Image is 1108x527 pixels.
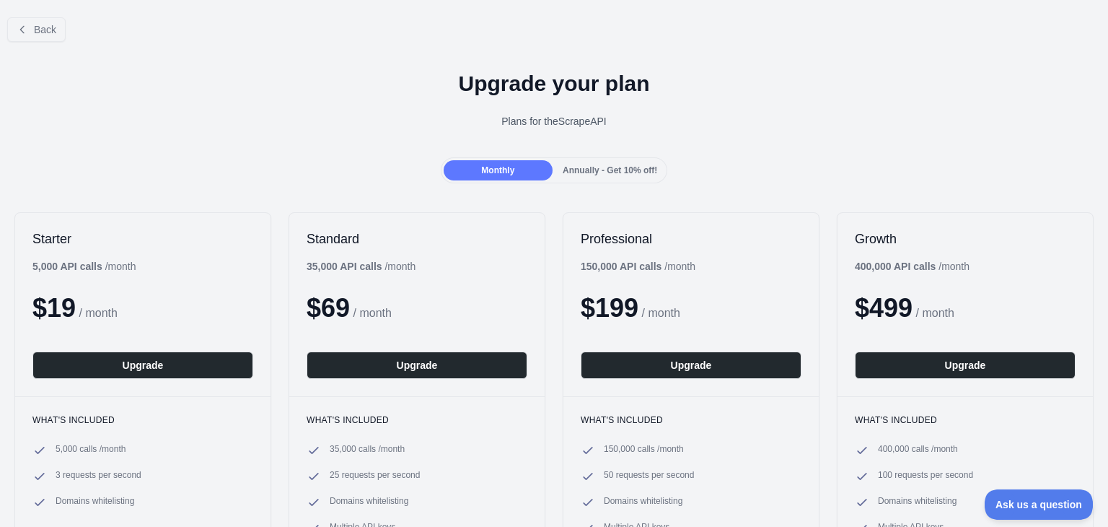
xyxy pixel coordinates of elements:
div: / month [307,259,415,274]
b: 150,000 API calls [581,261,661,272]
div: / month [581,259,695,274]
h2: Growth [855,230,1076,248]
b: 400,000 API calls [855,261,936,272]
div: / month [855,259,969,274]
h2: Professional [581,230,801,248]
span: $ 499 [855,293,913,323]
iframe: Toggle Customer Support [985,489,1094,520]
h2: Standard [307,230,527,248]
span: $ 199 [581,293,638,323]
